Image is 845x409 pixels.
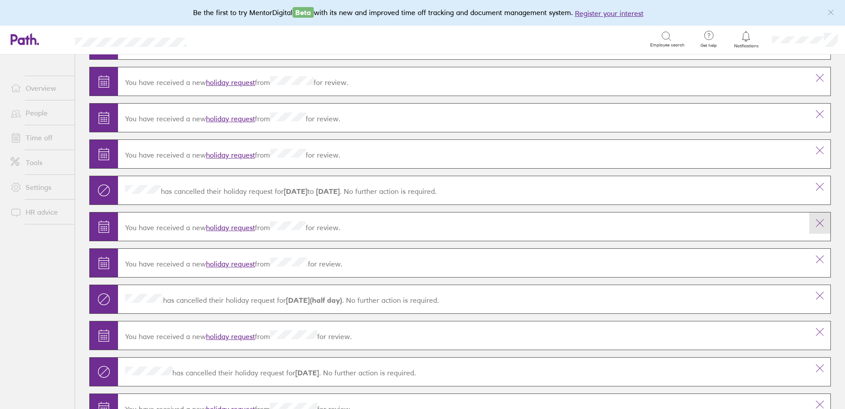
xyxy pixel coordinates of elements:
span: Get help [694,43,723,48]
span: Notifications [732,43,761,49]
p: has cancelled their holiday request for . No further action is required. [125,185,802,196]
span: Employee search [650,42,685,48]
a: People [4,104,75,122]
a: holiday request [206,259,255,268]
a: Settings [4,178,75,196]
p: You have received a new from for review. [125,112,802,123]
a: holiday request [206,150,255,159]
a: Time off [4,129,75,147]
strong: [DATE] (half day) [286,296,342,305]
p: has cancelled their holiday request for . No further action is required. [125,367,802,377]
a: Tools [4,154,75,171]
a: Overview [4,79,75,97]
a: Notifications [732,30,761,49]
span: to [284,187,340,196]
strong: [DATE] [295,368,319,377]
p: You have received a new from for review. [125,76,802,87]
a: HR advice [4,203,75,221]
div: Search [210,35,233,43]
p: You have received a new from for review. [125,258,802,268]
div: Be the first to try MentorDigital with its new and improved time off tracking and document manage... [193,7,652,19]
strong: [DATE] [314,187,340,196]
a: holiday request [206,114,255,123]
span: Beta [293,7,314,18]
p: You have received a new from for review. [125,149,802,159]
button: Register your interest [575,8,643,19]
a: holiday request [206,78,255,87]
p: You have received a new from for review. [125,221,802,232]
a: holiday request [206,332,255,341]
p: has cancelled their holiday request for . No further action is required. [125,294,802,305]
p: You have received a new from for review. [125,330,802,341]
a: holiday request [206,223,255,232]
strong: [DATE] [284,187,308,196]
